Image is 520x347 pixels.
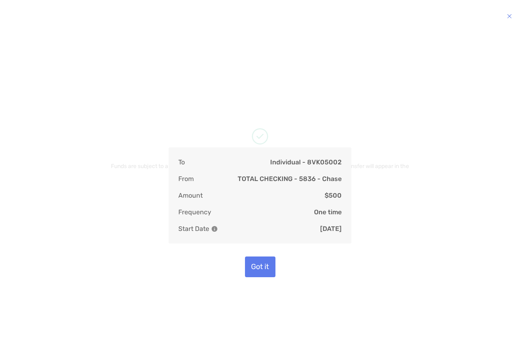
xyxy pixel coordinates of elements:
[320,224,342,234] p: [DATE]
[325,190,342,200] p: $500
[270,157,342,167] p: Individual - 8VK05002
[245,256,275,277] button: Got it
[178,190,203,200] p: Amount
[178,174,194,184] p: From
[178,157,185,167] p: To
[178,207,211,217] p: Frequency
[184,107,336,117] p: Deposit successfully submitted!
[238,174,342,184] p: TOTAL CHECKING - 5836 - Chase
[108,121,412,141] p: Funds are subject to a waiting period before being available to withdraw. The status of the trans...
[314,207,342,217] p: One time
[178,224,217,234] p: Start Date
[212,226,217,232] img: Information Icon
